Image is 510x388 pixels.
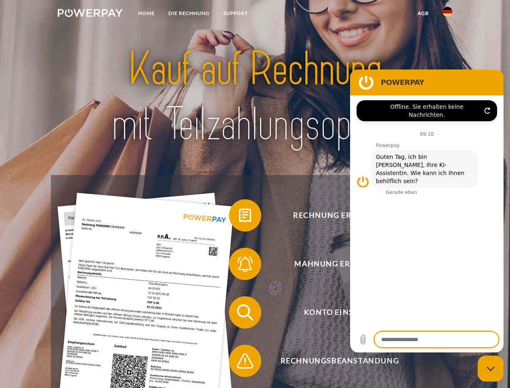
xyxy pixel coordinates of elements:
[235,254,255,274] img: qb_bell.svg
[229,199,439,232] button: Rechnung erhalten?
[216,6,255,21] a: SUPPORT
[235,205,255,226] img: qb_bill.svg
[241,296,439,329] span: Konto einsehen
[162,6,216,21] a: DIE RECHNUNG
[229,345,439,377] button: Rechnungsbeanstandung
[478,356,504,382] iframe: Schaltfläche zum Öffnen des Messaging-Fensters; Konversation läuft
[350,70,504,352] iframe: Messaging-Fenster
[241,345,439,377] span: Rechnungsbeanstandung
[235,302,255,323] img: qb_search.svg
[411,6,436,21] a: agb
[77,39,433,155] img: title-powerpay_de.svg
[235,351,255,371] img: qb_warning.svg
[229,248,439,280] button: Mahnung erhalten?
[241,199,439,232] span: Rechnung erhalten?
[443,7,452,17] img: de
[131,6,162,21] a: Home
[241,248,439,280] span: Mahnung erhalten?
[58,9,123,17] img: logo-powerpay-white.svg
[229,296,439,329] button: Konto einsehen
